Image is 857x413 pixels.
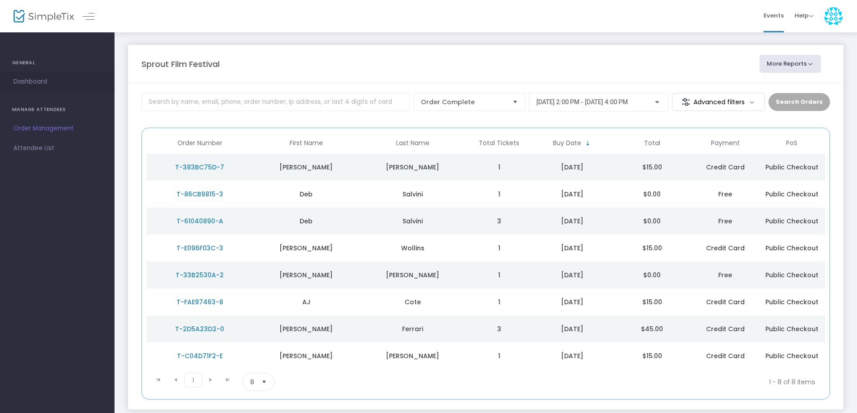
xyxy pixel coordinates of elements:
[146,133,825,369] div: Data table
[141,58,220,70] m-panel-title: Sprout Film Festival
[612,208,692,235] td: $0.00
[612,235,692,262] td: $15.00
[509,93,521,111] button: Select
[718,190,732,199] span: Free
[362,351,464,360] div: Haecker
[466,262,532,289] td: 1
[644,139,660,147] span: Total
[362,324,464,333] div: Ferrari
[795,11,813,20] span: Help
[149,298,251,306] div: T-FAE97463-8
[612,154,692,181] td: $15.00
[535,324,610,333] div: 7/25/2025
[466,235,532,262] td: 1
[535,351,610,360] div: 7/24/2025
[466,154,532,181] td: 1
[612,315,692,342] td: $45.00
[255,298,357,306] div: AJ
[535,298,610,306] div: 8/12/2025
[177,139,222,147] span: Order Number
[584,140,592,147] span: Sortable
[363,373,815,391] kendo-pager-info: 1 - 8 of 8 items
[255,163,357,172] div: John
[706,351,745,360] span: Credit Card
[421,98,505,107] span: Order Complete
[149,351,251,360] div: T-C04D71F2-E
[149,163,251,172] div: T-383BC75D-7
[258,373,270,391] button: Select
[466,342,532,369] td: 1
[141,93,410,111] input: Search by name, email, phone, order number, ip address, or last 4 digits of card
[149,244,251,253] div: T-E096F03C-3
[149,190,251,199] div: T-86CB9815-3
[466,289,532,315] td: 1
[718,271,732,280] span: Free
[149,271,251,280] div: T-33B2530A-2
[535,190,610,199] div: 8/13/2025
[765,298,818,306] span: Public Checkout
[13,76,101,88] span: Dashboard
[764,4,784,27] span: Events
[765,324,818,333] span: Public Checkout
[765,351,818,360] span: Public Checkout
[255,351,357,360] div: Patricia
[536,98,628,106] span: [DATE] 2:00 PM - [DATE] 4:00 PM
[466,208,532,235] td: 3
[255,217,357,226] div: Deb
[184,373,202,387] span: Page 1
[706,244,745,253] span: Credit Card
[362,217,464,226] div: Salvini
[765,271,818,280] span: Public Checkout
[362,163,464,172] div: Burrows
[706,324,745,333] span: Credit Card
[535,163,610,172] div: 8/13/2025
[612,262,692,289] td: $0.00
[12,54,102,72] h4: GENERAL
[765,217,818,226] span: Public Checkout
[255,324,357,333] div: Christine
[535,244,610,253] div: 8/12/2025
[672,93,765,111] m-button: Advanced filters
[466,133,532,154] th: Total Tickets
[612,181,692,208] td: $0.00
[765,190,818,199] span: Public Checkout
[149,324,251,333] div: T-2D5A23D2-0
[718,217,732,226] span: Free
[706,298,745,306] span: Credit Card
[255,271,357,280] div: Sonja
[706,163,745,172] span: Credit Card
[13,142,101,154] span: Attendee List
[765,244,818,253] span: Public Checkout
[786,139,797,147] span: PoS
[290,139,323,147] span: First Name
[535,217,610,226] div: 8/13/2025
[466,315,532,342] td: 3
[12,101,102,119] h4: MANAGE ATTENDEES
[362,298,464,306] div: Cote
[362,244,464,253] div: Wollins
[396,139,429,147] span: Last Name
[13,123,101,134] span: Order Management
[255,190,357,199] div: Deb
[362,190,464,199] div: Salvini
[149,217,251,226] div: T-61040890-A
[765,163,818,172] span: Public Checkout
[711,139,740,147] span: Payment
[612,289,692,315] td: $15.00
[681,98,690,107] img: filter
[466,181,532,208] td: 1
[612,342,692,369] td: $15.00
[255,244,357,253] div: Jill
[535,271,610,280] div: 8/12/2025
[553,139,581,147] span: Buy Date
[362,271,464,280] div: Haecker
[250,377,254,386] span: 8
[760,55,822,73] button: More Reports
